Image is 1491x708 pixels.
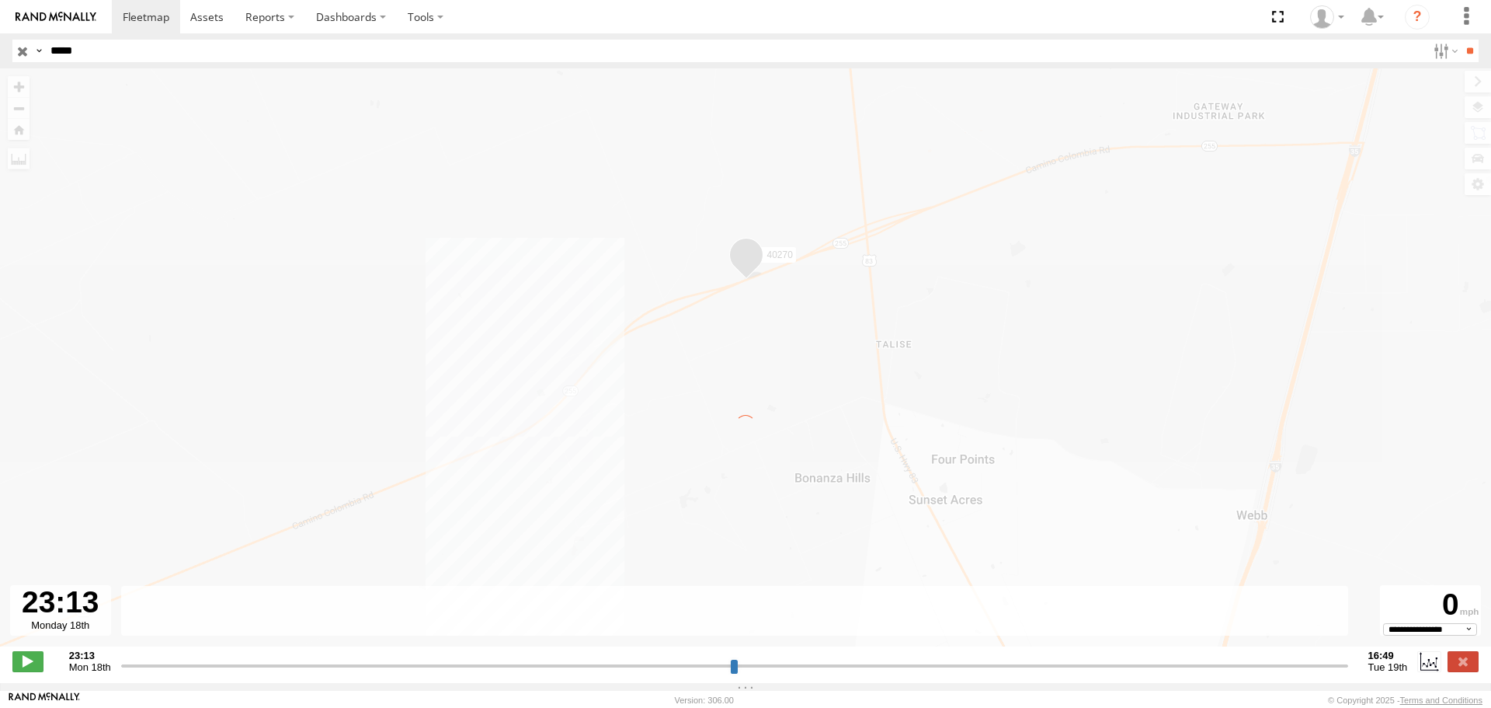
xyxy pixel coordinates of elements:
label: Play/Stop [12,651,43,671]
i: ? [1405,5,1430,30]
span: Tue 19th Aug 2025 [1368,661,1408,673]
div: 0 [1382,588,1479,623]
label: Close [1448,651,1479,671]
a: Terms and Conditions [1400,696,1482,705]
label: Search Query [33,40,45,62]
img: rand-logo.svg [16,12,96,23]
div: Caseta Laredo TX [1305,5,1350,29]
span: Mon 18th Aug 2025 [69,661,111,673]
label: Search Filter Options [1427,40,1461,62]
strong: 16:49 [1368,650,1408,661]
div: © Copyright 2025 - [1328,696,1482,705]
strong: 23:13 [69,650,111,661]
a: Visit our Website [9,692,80,708]
div: Version: 306.00 [675,696,734,705]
